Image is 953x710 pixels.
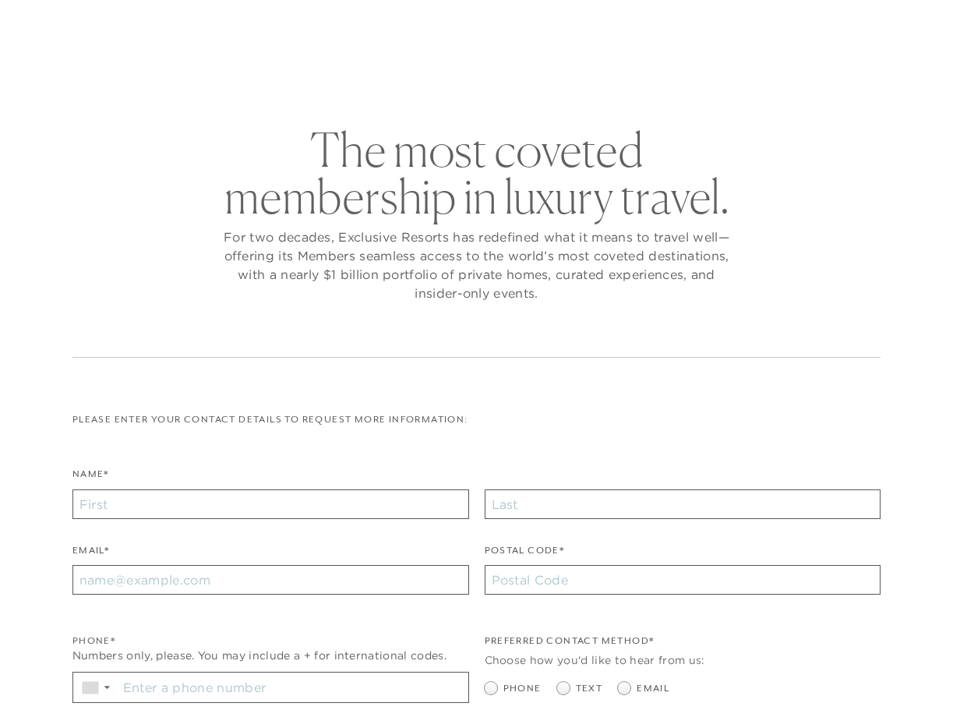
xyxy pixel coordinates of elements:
label: Postal Code* [485,543,565,566]
a: Community [560,50,655,95]
span: Email [637,681,669,696]
h2: The most coveted membership in luxury travel. [220,126,734,220]
a: The Collection [298,50,417,95]
span: Text [576,681,603,696]
input: name@example.com [72,565,469,595]
div: Numbers only, please. You may include a + for international codes. [72,648,469,664]
label: Name* [72,467,109,489]
span: Phone [503,681,542,696]
div: Choose how you'd like to hear from us: [485,652,881,669]
a: Get Started [40,17,108,31]
label: Email* [72,543,109,566]
input: Postal Code [485,565,881,595]
span: ▼ [102,683,112,692]
legend: Preferred Contact Method* [485,634,655,656]
p: Please enter your contact details to request more information: [72,412,881,427]
a: Membership [440,50,537,95]
input: Enter a phone number [118,673,468,702]
a: Member Login [796,17,873,31]
input: Last [485,489,881,519]
input: First [72,489,469,519]
div: Country Code Selector [73,673,118,702]
div: Phone* [72,634,469,648]
p: For two decades, Exclusive Resorts has redefined what it means to travel well—offering its Member... [220,228,734,302]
